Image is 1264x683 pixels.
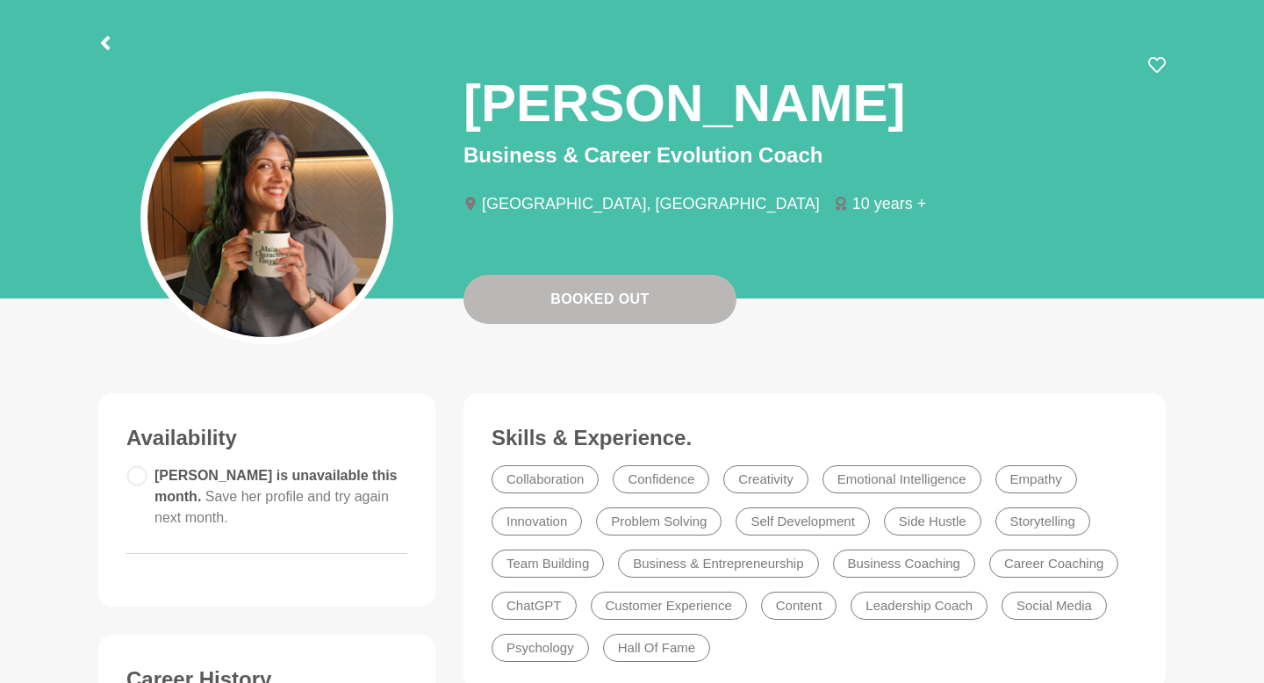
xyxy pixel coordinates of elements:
li: 10 years + [834,196,941,212]
p: Business & Career Evolution Coach [463,140,1166,171]
li: [GEOGRAPHIC_DATA], [GEOGRAPHIC_DATA] [463,196,834,212]
span: Save her profile and try again next month. [154,489,389,525]
h3: Availability [126,425,407,451]
h3: Skills & Experience. [492,425,1138,451]
h1: [PERSON_NAME] [463,70,905,136]
span: [PERSON_NAME] is unavailable this month. [154,468,398,525]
